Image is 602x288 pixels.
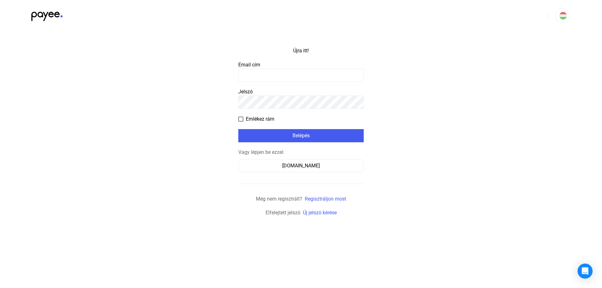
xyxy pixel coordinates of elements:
font: [DOMAIN_NAME] [282,163,320,169]
font: Jelszó [238,89,253,95]
button: Belépés [238,129,364,142]
font: Emlékez rám [246,116,274,122]
div: Open Intercom Messenger [578,264,593,279]
button: HU [556,8,571,23]
font: Újra itt! [293,48,309,54]
font: Email cím [238,62,260,68]
font: Vagy lépjen be ezzel: [238,149,284,155]
button: [DOMAIN_NAME] [238,159,364,172]
a: Új jelszó kérése [303,210,337,216]
img: black-payee-blue-dot.svg [31,8,63,21]
font: Elfelejtett jelszó [266,210,300,216]
img: HU [559,12,567,19]
a: Regisztráljon most [305,196,346,202]
font: Belépés [293,133,310,139]
a: [DOMAIN_NAME] [238,163,364,169]
font: Még nem regisztrált? [256,196,302,202]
